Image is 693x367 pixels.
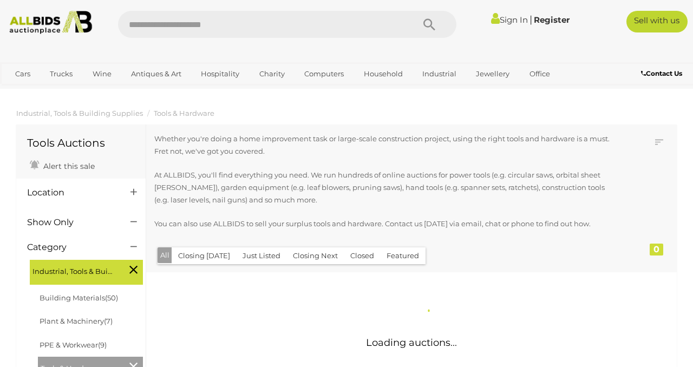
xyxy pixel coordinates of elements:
a: Jewellery [469,65,517,83]
button: Closed [344,247,381,264]
button: Closing [DATE] [172,247,237,264]
button: Search [402,11,456,38]
a: Contact Us [641,68,685,80]
button: Just Listed [236,247,287,264]
h4: Show Only [27,218,114,227]
a: Wine [86,65,119,83]
a: Sports [8,83,44,101]
span: (9) [98,340,107,349]
h4: Location [27,188,114,198]
a: Trucks [43,65,80,83]
a: Tools & Hardware [154,109,214,117]
a: Computers [297,65,351,83]
h4: Category [27,243,114,252]
button: All [158,247,172,263]
a: Alert this sale [27,157,97,173]
p: You can also use ALLBIDS to sell your surplus tools and hardware. Contact us [DATE] via email, ch... [154,218,618,230]
a: Register [534,15,570,25]
a: Industrial, Tools & Building Supplies [16,109,143,117]
a: PPE & Workwear(9) [40,340,107,349]
a: Cars [8,65,37,83]
p: At ALLBIDS, you'll find everything you need. We run hundreds of online auctions for power tools (... [154,169,618,207]
a: [GEOGRAPHIC_DATA] [50,83,141,101]
a: Sign In [491,15,528,25]
a: Plant & Machinery(7) [40,317,113,325]
span: Industrial, Tools & Building Supplies [32,263,114,278]
p: Whether you're doing a home improvement task or large-scale construction project, using the right... [154,133,618,158]
h1: Tools Auctions [27,137,135,149]
a: Antiques & Art [124,65,188,83]
span: (50) [105,293,118,302]
a: Building Materials(50) [40,293,118,302]
span: Loading auctions... [366,337,457,349]
span: Alert this sale [41,161,95,171]
a: Sell with us [626,11,688,32]
img: Allbids.com.au [5,11,96,34]
span: (7) [104,317,113,325]
a: Hospitality [194,65,246,83]
a: Charity [252,65,292,83]
b: Contact Us [641,69,682,77]
span: | [529,14,532,25]
a: Industrial [415,65,463,83]
button: Featured [380,247,426,264]
a: Office [522,65,557,83]
button: Closing Next [286,247,344,264]
div: 0 [650,244,663,255]
a: Household [357,65,410,83]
